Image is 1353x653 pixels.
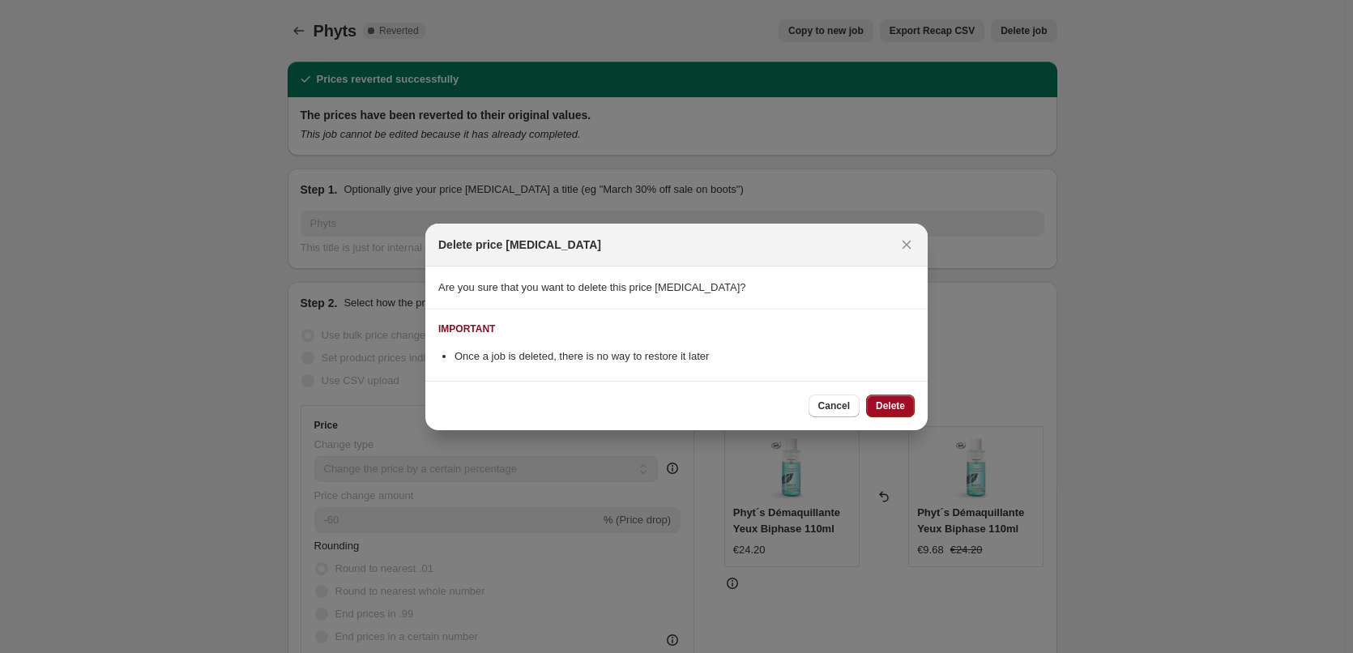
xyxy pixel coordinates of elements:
[455,348,915,365] li: Once a job is deleted, there is no way to restore it later
[438,237,601,253] h2: Delete price [MEDICAL_DATA]
[438,322,495,335] div: IMPORTANT
[895,233,918,256] button: Close
[818,399,850,412] span: Cancel
[866,395,915,417] button: Delete
[438,281,746,293] span: Are you sure that you want to delete this price [MEDICAL_DATA]?
[876,399,905,412] span: Delete
[809,395,860,417] button: Cancel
